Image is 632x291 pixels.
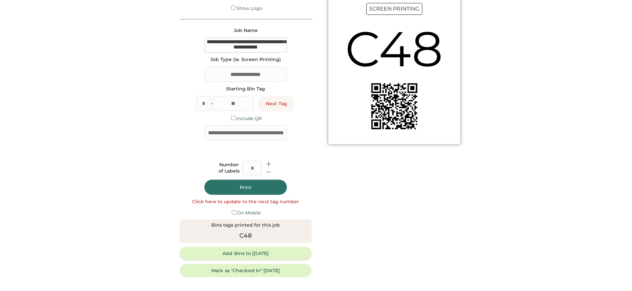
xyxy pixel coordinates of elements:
[345,15,443,83] div: C48
[219,162,240,175] div: Number of Labels
[204,180,287,195] button: Print
[180,264,312,277] button: Mark as "Checked In" [DATE]
[239,231,252,240] div: C48
[192,199,299,205] div: Click here to update to the next tag number
[226,86,265,92] div: Starting Bin Tag
[237,210,261,216] label: On Mobile
[211,100,213,107] div: -
[258,96,295,111] button: Next Tag
[366,3,422,15] div: SCREEN PRINTING
[180,247,312,260] button: Add Bins to [DATE]
[234,27,258,34] div: Job Name
[210,56,281,63] div: Job Type (ie. Screen Printing)
[236,5,262,11] label: Show Logo
[211,222,280,229] div: Bins tags printed for this job
[236,115,262,121] label: Include QR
